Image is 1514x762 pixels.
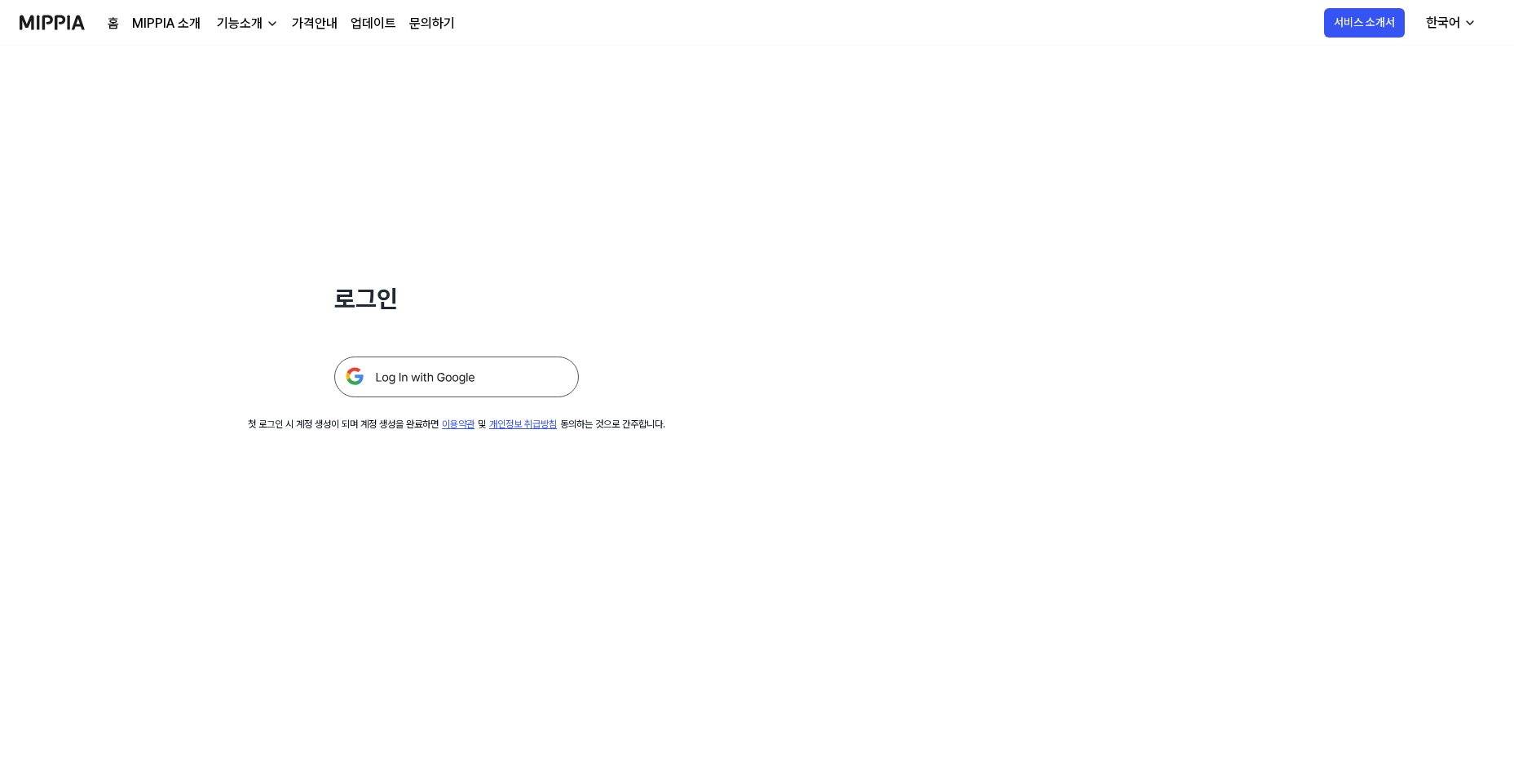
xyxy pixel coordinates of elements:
a: MIPPIA 소개 [132,14,201,33]
a: 가격안내 [292,14,338,33]
button: 서비스 소개서 [1324,8,1405,38]
div: 첫 로그인 시 계정 생성이 되며 계정 생성을 완료하면 및 동의하는 것으로 간주합니다. [248,417,665,432]
button: 한국어 [1413,7,1486,39]
h1: 로그인 [334,281,579,317]
a: 개인정보 취급방침 [489,419,557,430]
button: 기능소개 [214,14,279,33]
div: 한국어 [1423,13,1463,33]
a: 업데이트 [351,14,396,33]
a: 홈 [108,14,119,33]
img: down [266,17,279,30]
div: 기능소개 [214,14,266,33]
a: 이용약관 [442,419,475,430]
a: 문의하기 [409,14,455,33]
img: 구글 로그인 버튼 [334,357,579,397]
